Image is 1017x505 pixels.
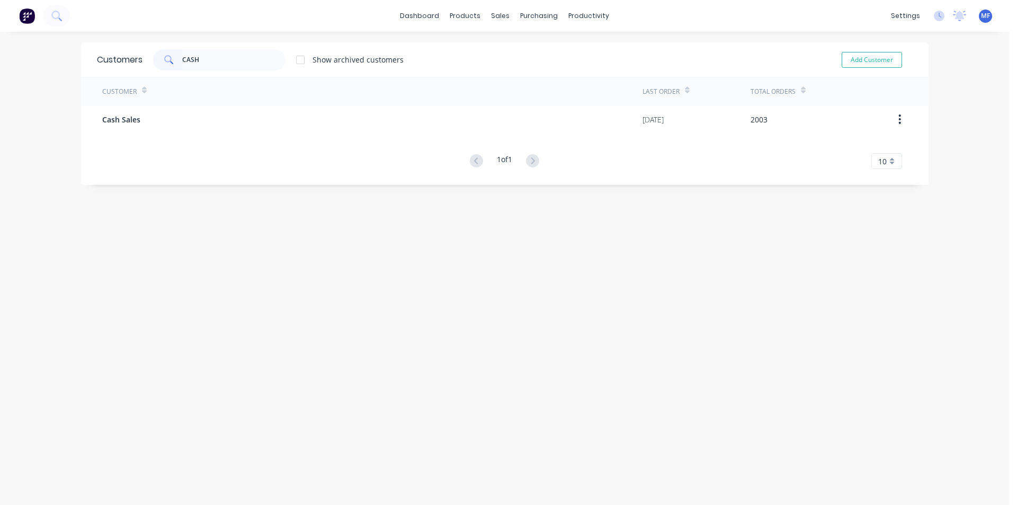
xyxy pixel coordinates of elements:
[182,49,286,70] input: Search customers...
[981,11,990,21] span: MF
[563,8,614,24] div: productivity
[395,8,444,24] a: dashboard
[102,87,137,96] div: Customer
[878,156,887,167] span: 10
[515,8,563,24] div: purchasing
[486,8,515,24] div: sales
[97,54,142,66] div: Customers
[497,154,512,169] div: 1 of 1
[751,87,796,96] div: Total Orders
[643,114,664,125] div: [DATE]
[313,54,404,65] div: Show archived customers
[102,114,140,125] span: Cash Sales
[842,52,902,68] button: Add Customer
[751,114,768,125] div: 2003
[444,8,486,24] div: products
[19,8,35,24] img: Factory
[886,8,925,24] div: settings
[643,87,680,96] div: Last Order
